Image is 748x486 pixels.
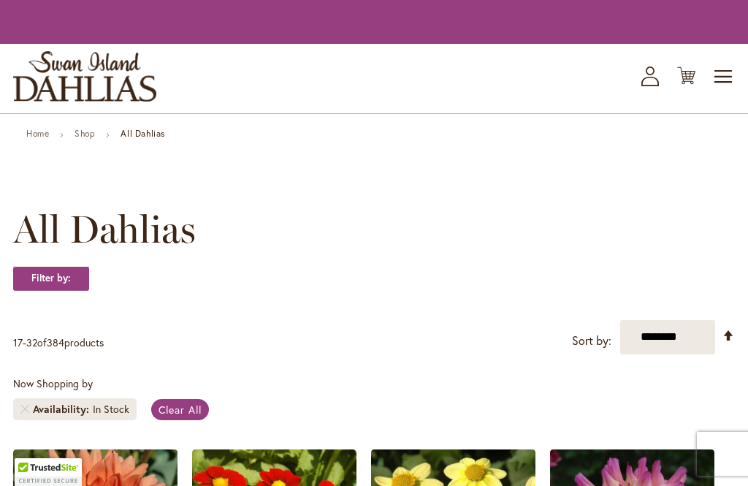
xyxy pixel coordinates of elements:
[20,405,29,414] a: Remove Availability In Stock
[13,331,104,354] p: - of products
[33,402,93,417] span: Availability
[26,335,37,349] span: 32
[13,376,93,390] span: Now Shopping by
[13,335,23,349] span: 17
[151,399,209,420] a: Clear All
[121,128,165,139] strong: All Dahlias
[75,128,95,139] a: Shop
[13,51,156,102] a: store logo
[159,403,202,417] span: Clear All
[13,266,89,291] strong: Filter by:
[93,402,129,417] div: In Stock
[572,327,611,354] label: Sort by:
[13,208,196,251] span: All Dahlias
[11,434,52,475] iframe: Launch Accessibility Center
[47,335,64,349] span: 384
[26,128,49,139] a: Home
